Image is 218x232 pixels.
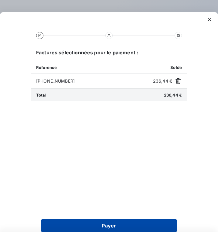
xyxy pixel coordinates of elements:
h6: Factures sélectionnées pour le paiement : [31,49,187,61]
span: Référence [36,65,57,70]
span: Solde [170,65,182,70]
button: Payer [41,219,177,232]
span: [PHONE_NUMBER] [36,78,151,84]
span: Total [36,93,46,97]
span: 236,44 € [153,78,172,84]
span: 236,44 € [164,93,182,97]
